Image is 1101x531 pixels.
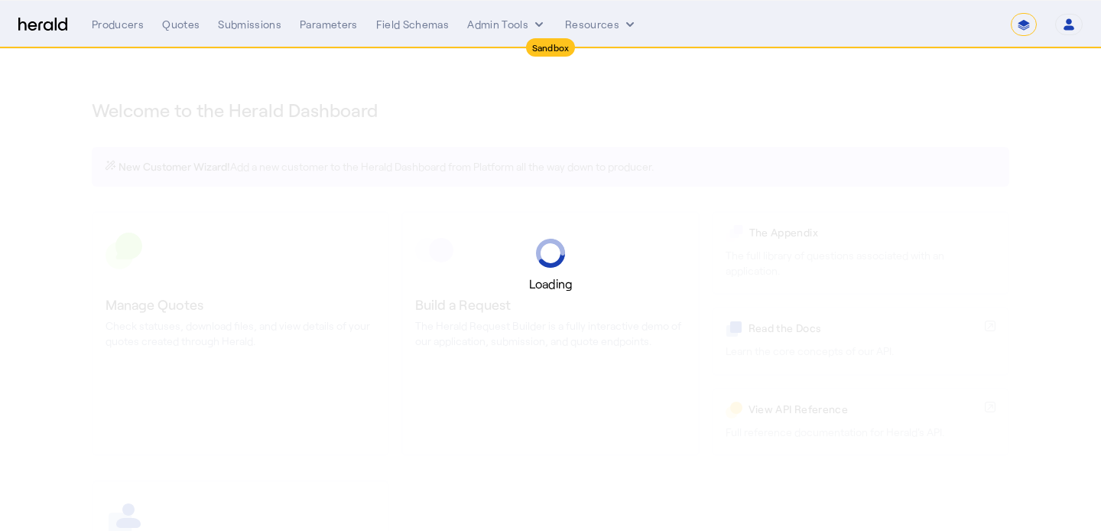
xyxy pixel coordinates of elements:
button: internal dropdown menu [467,17,547,32]
img: Herald Logo [18,18,67,32]
div: Field Schemas [376,17,450,32]
button: Resources dropdown menu [565,17,638,32]
div: Sandbox [526,38,576,57]
div: Producers [92,17,144,32]
div: Parameters [300,17,358,32]
div: Quotes [162,17,200,32]
div: Submissions [218,17,281,32]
